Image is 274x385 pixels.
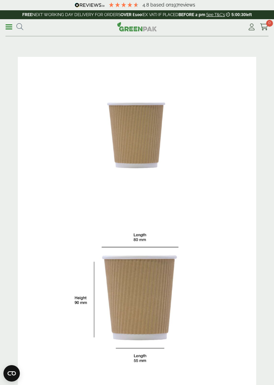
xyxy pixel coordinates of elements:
[266,20,273,27] span: 0
[18,216,256,375] img: RippleCup_8oz
[121,12,142,17] strong: OVER £100
[142,2,150,8] span: 4.8
[246,12,252,17] span: left
[260,22,269,32] a: 0
[178,12,205,17] strong: BEFORE 2 pm
[247,24,256,30] i: My Account
[232,12,246,17] span: 5:00:30
[171,2,178,8] span: 197
[18,57,256,216] img: 8oz Kraft Ripple Cup 0
[260,24,269,30] i: Cart
[117,22,157,32] img: GreenPak Supplies
[206,12,225,17] a: See T&C's
[75,3,104,8] img: REVIEWS.io
[22,12,32,17] strong: FREE
[178,2,195,8] span: reviews
[3,365,20,382] button: Open CMP widget
[108,2,139,8] div: 4.79 Stars
[150,2,171,8] span: Based on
